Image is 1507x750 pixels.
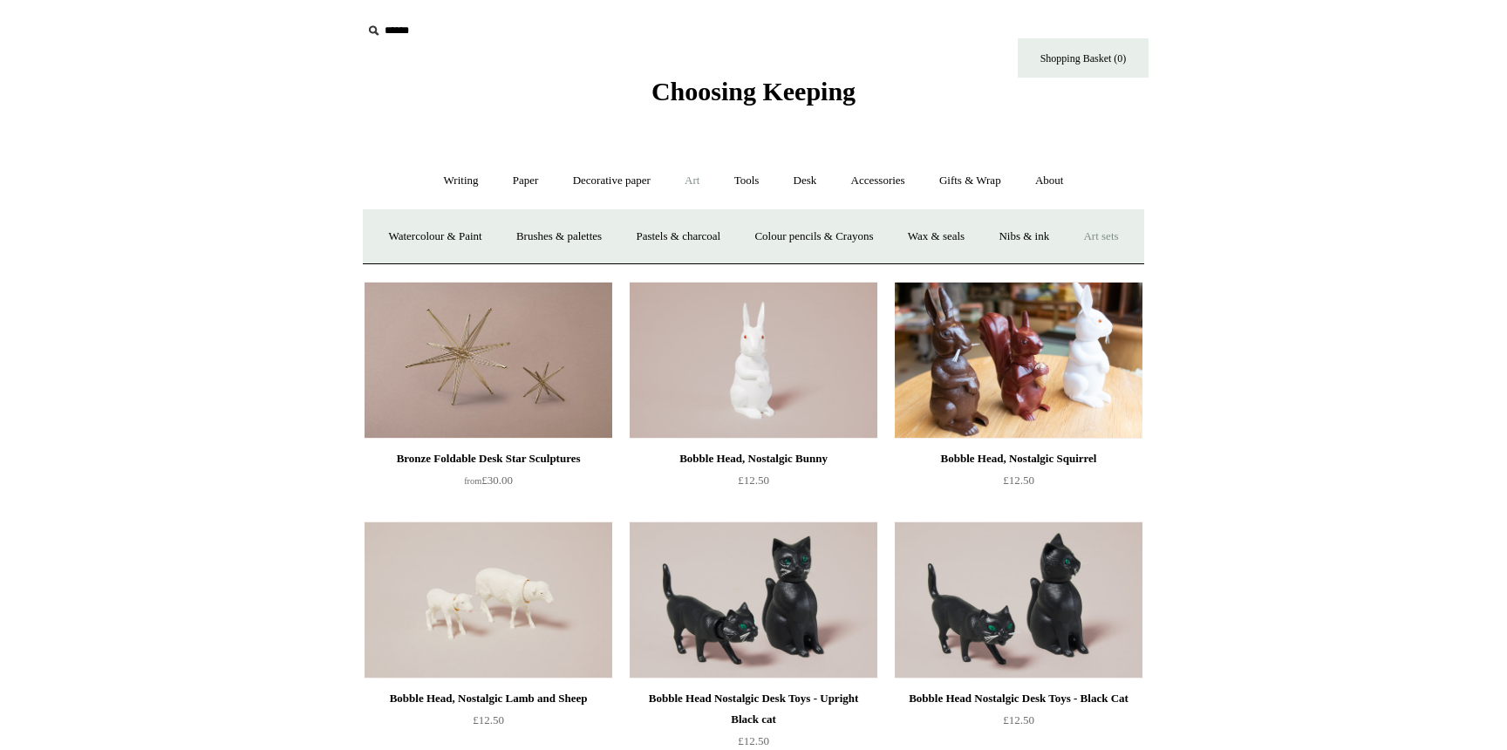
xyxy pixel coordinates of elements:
[895,282,1142,439] img: Bobble Head, Nostalgic Squirrel
[634,688,873,730] div: Bobble Head Nostalgic Desk Toys - Upright Black cat
[778,158,833,204] a: Desk
[983,214,1065,260] a: Nibs & ink
[1019,158,1080,204] a: About
[835,158,921,204] a: Accessories
[464,476,481,486] span: from
[634,448,873,469] div: Bobble Head, Nostalgic Bunny
[1003,474,1034,487] span: £12.50
[895,522,1142,678] img: Bobble Head Nostalgic Desk Toys - Black Cat
[1018,38,1149,78] a: Shopping Basket (0)
[630,282,877,439] a: Bobble Head, Nostalgic Bunny Bobble Head, Nostalgic Bunny
[895,522,1142,678] a: Bobble Head Nostalgic Desk Toys - Black Cat Bobble Head Nostalgic Desk Toys - Black Cat
[630,448,877,520] a: Bobble Head, Nostalgic Bunny £12.50
[365,522,612,678] img: Bobble Head, Nostalgic Lamb and Sheep
[895,282,1142,439] a: Bobble Head, Nostalgic Squirrel Bobble Head, Nostalgic Squirrel
[365,448,612,520] a: Bronze Foldable Desk Star Sculptures from£30.00
[630,282,877,439] img: Bobble Head, Nostalgic Bunny
[464,474,513,487] span: £30.00
[372,214,497,260] a: Watercolour & Paint
[1003,713,1034,726] span: £12.50
[497,158,555,204] a: Paper
[630,522,877,678] a: Bobble Head Nostalgic Desk Toys - Upright Black cat Bobble Head Nostalgic Desk Toys - Upright Bla...
[365,522,612,678] a: Bobble Head, Nostalgic Lamb and Sheep Bobble Head, Nostalgic Lamb and Sheep
[369,688,608,709] div: Bobble Head, Nostalgic Lamb and Sheep
[738,474,769,487] span: £12.50
[365,282,612,439] a: Bronze Foldable Desk Star Sculptures Bronze Foldable Desk Star Sculptures
[630,522,877,678] img: Bobble Head Nostalgic Desk Toys - Upright Black cat
[899,688,1138,709] div: Bobble Head Nostalgic Desk Toys - Black Cat
[620,214,736,260] a: Pastels & charcoal
[473,713,504,726] span: £12.50
[651,91,856,103] a: Choosing Keeping
[924,158,1017,204] a: Gifts & Wrap
[1067,214,1134,260] a: Art sets
[739,214,889,260] a: Colour pencils & Crayons
[428,158,494,204] a: Writing
[738,734,769,747] span: £12.50
[899,448,1138,469] div: Bobble Head, Nostalgic Squirrel
[895,448,1142,520] a: Bobble Head, Nostalgic Squirrel £12.50
[651,77,856,106] span: Choosing Keeping
[365,282,612,439] img: Bronze Foldable Desk Star Sculptures
[719,158,775,204] a: Tools
[369,448,608,469] div: Bronze Foldable Desk Star Sculptures
[501,214,617,260] a: Brushes & palettes
[669,158,715,204] a: Art
[892,214,980,260] a: Wax & seals
[557,158,666,204] a: Decorative paper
